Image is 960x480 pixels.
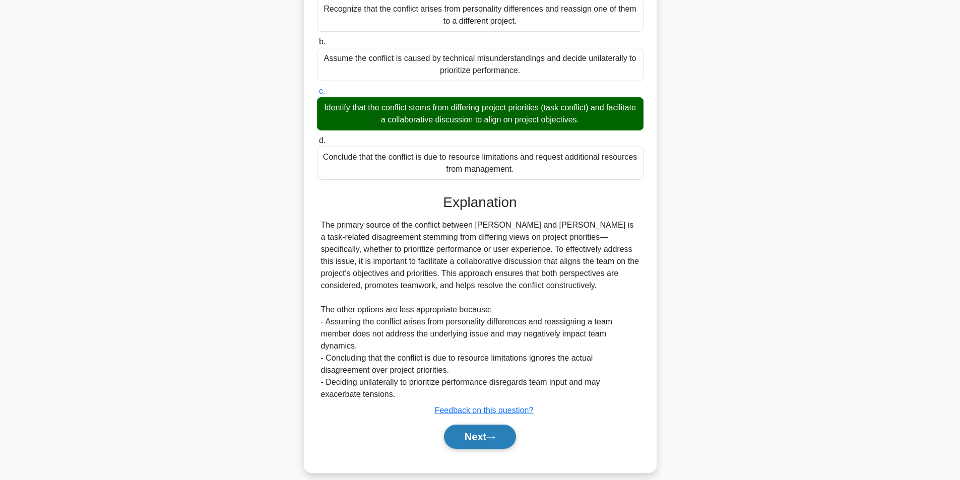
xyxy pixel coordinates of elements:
[319,136,326,145] span: d.
[321,219,639,400] div: The primary source of the conflict between [PERSON_NAME] and [PERSON_NAME] is a task-related disa...
[319,87,325,95] span: c.
[317,48,644,81] div: Assume the conflict is caused by technical misunderstandings and decide unilaterally to prioritiz...
[444,425,516,449] button: Next
[317,97,644,130] div: Identify that the conflict stems from differing project priorities (task conflict) and facilitate...
[317,147,644,180] div: Conclude that the conflict is due to resource limitations and request additional resources from m...
[319,37,326,46] span: b.
[435,406,534,415] a: Feedback on this question?
[323,194,637,211] h3: Explanation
